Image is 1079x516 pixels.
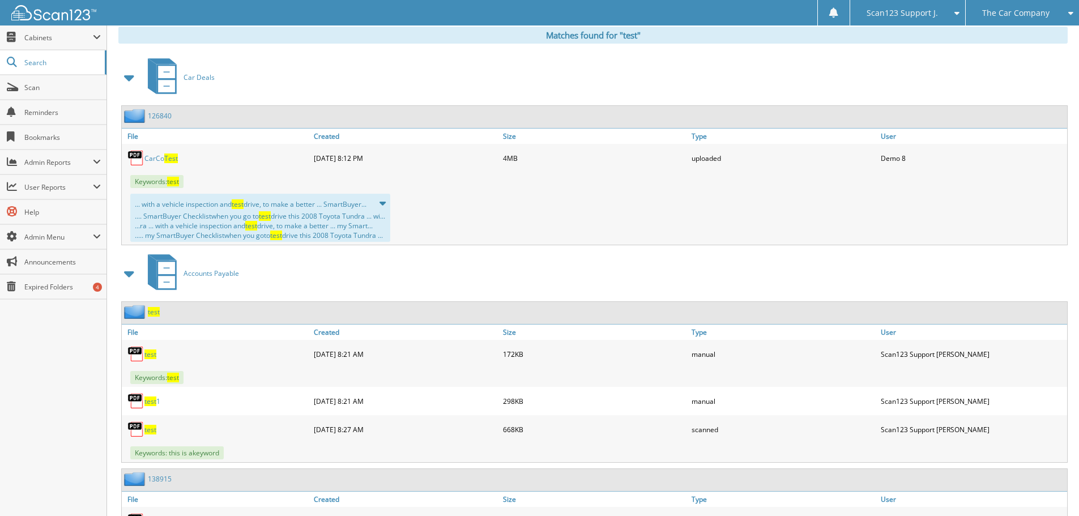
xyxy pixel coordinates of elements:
div: uploaded [689,147,878,169]
a: User [878,325,1067,340]
span: Bookmarks [24,133,101,142]
img: folder2.png [124,472,148,486]
span: Test [164,153,178,163]
div: 668KB [500,418,689,441]
a: File [122,492,311,507]
a: test [144,425,156,434]
a: Type [689,129,878,144]
span: Car Deals [184,73,215,82]
a: test1 [144,396,160,406]
span: Cabinets [24,33,93,42]
span: test [259,211,271,221]
iframe: Chat Widget [1022,462,1079,516]
span: Keywords: [130,371,184,384]
div: Matches found for "test" [118,27,1068,44]
div: [DATE] 8:27 AM [311,418,500,441]
span: Help [24,207,101,217]
span: test [167,373,179,382]
span: User Reports [24,182,93,192]
img: PDF.png [127,421,144,438]
span: The Car Company [982,10,1050,16]
a: User [878,492,1067,507]
div: ... with a vehicle inspection and drive, to make a better ... SmartBuyer... [130,194,390,242]
div: .... SmartBuyer Checklistwhen you go to drive this 2008 Toyota Tundra ... wi... ...ra ... with a ... [135,211,386,240]
img: PDF.png [127,393,144,410]
div: 172KB [500,343,689,365]
a: Created [311,492,500,507]
a: Size [500,129,689,144]
div: Scan123 Support [PERSON_NAME] [878,418,1067,441]
div: Scan123 Support [PERSON_NAME] [878,390,1067,412]
div: 4 [93,283,102,292]
div: 4MB [500,147,689,169]
span: test [167,177,179,186]
a: 126840 [148,111,172,121]
div: [DATE] 8:21 AM [311,390,500,412]
span: test [245,221,257,231]
div: [DATE] 8:12 PM [311,147,500,169]
a: Created [311,325,500,340]
img: scan123-logo-white.svg [11,5,96,20]
a: Car Deals [141,55,215,100]
div: Demo 8 [878,147,1067,169]
div: 298KB [500,390,689,412]
div: [DATE] 8:21 AM [311,343,500,365]
span: test [144,396,156,406]
a: test [148,307,160,317]
span: test [232,199,244,209]
span: Announcements [24,257,101,267]
a: File [122,325,311,340]
a: 138915 [148,474,172,484]
a: Type [689,325,878,340]
img: folder2.png [124,109,148,123]
span: Keywords: this is akeyword [130,446,224,459]
img: folder2.png [124,305,148,319]
a: Size [500,492,689,507]
img: PDF.png [127,346,144,363]
a: Created [311,129,500,144]
a: User [878,129,1067,144]
span: Admin Reports [24,157,93,167]
span: Admin Menu [24,232,93,242]
span: Expired Folders [24,282,101,292]
span: Keywords: [130,175,184,188]
span: test [270,231,282,240]
span: Accounts Payable [184,268,239,278]
a: Size [500,325,689,340]
img: PDF.png [127,150,144,167]
a: Type [689,492,878,507]
span: Scan [24,83,101,92]
a: test [144,349,156,359]
a: CarCoTest [144,153,178,163]
div: manual [689,390,878,412]
span: Search [24,58,99,67]
div: Scan123 Support [PERSON_NAME] [878,343,1067,365]
div: scanned [689,418,878,441]
span: Reminders [24,108,101,117]
span: Scan123 Support J. [867,10,938,16]
div: manual [689,343,878,365]
a: Accounts Payable [141,251,239,296]
a: File [122,129,311,144]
